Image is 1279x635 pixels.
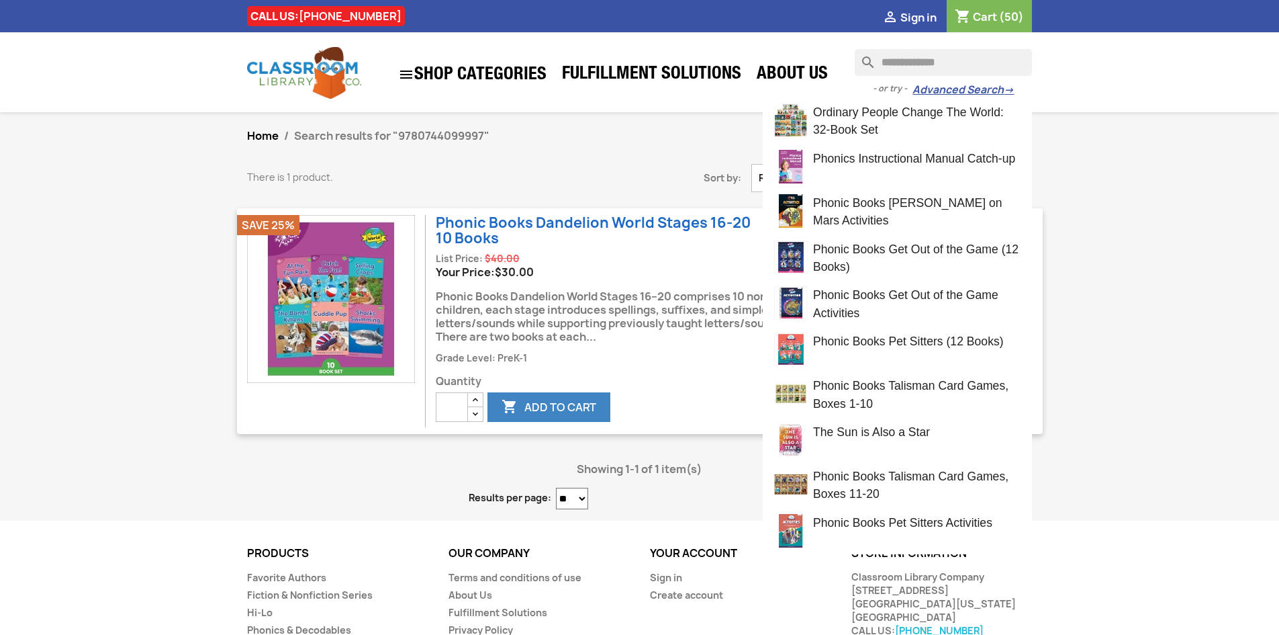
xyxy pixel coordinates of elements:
a: Create account [650,589,723,601]
i:  [882,10,898,26]
a: Advanced Search→ [912,83,1014,97]
span: - or try - [873,82,912,95]
span: Grade Level: PreK-1 [436,352,527,364]
span: Ordinary People Change The World: 32-Book Set [813,105,1004,136]
button: Add to cart [487,392,610,422]
span: Search results for "9780744099997" [294,128,489,143]
input: Quantity [436,392,468,422]
span: Phonic Books Talisman Card Games, Boxes 1-10 [813,379,1008,410]
a: Phonic Books Dandelion World Stages 16-2010 Books [436,213,751,248]
img: Classroom Library Company [247,47,361,99]
a: Home [247,128,279,143]
span: Phonic Books Talisman Card Games, Boxes 11-20 [813,470,1008,501]
img: ordinary-people-change-the-world-32-book-set.jpg [774,103,808,137]
span: Regular price [485,252,520,265]
a: Fulfillment Solutions [448,606,547,619]
img: mel-on-mars-activities.jpg [774,194,808,228]
img: the-sun-is-also-a-star.jpg [774,423,808,457]
i: search [855,49,871,65]
div: CALL US: [247,6,405,26]
a: Favorite Authors [247,571,326,584]
span: Sign in [900,10,937,25]
img: talisman-card-games-boxes-11-20.jpg [774,468,808,501]
input: Search [855,49,1032,76]
img: pet-sitters-12-books.jpg [774,333,808,366]
img: talisman-card-games-boxes-1-10.jpg [774,377,808,411]
img: pet-sitters-activities.jpg [774,514,808,548]
span: Phonic Books [PERSON_NAME] on Mars Activities [813,196,1002,227]
a: [PHONE_NUMBER] [299,9,401,24]
img: catch-up-readers-instructional-manual-small-group-instruction-guide.jpg [774,150,808,183]
p: Products [247,548,428,560]
div: Phonic Books Dandelion World Stages 16–20 comprises 10 nonfiction books. Aimed at Pre-K to Kinder... [436,279,1043,351]
i:  [502,400,518,416]
img: get-out-of-the-game-12-books.jpg [774,241,808,274]
a:  Sign in [882,10,937,25]
span: Price [495,265,534,280]
a: Your account [650,546,737,560]
i:  [398,67,414,83]
div: Showing 1-1 of 1 item(s) [247,456,1033,482]
span: The Sun is Also a Star [813,425,930,439]
a: Terms and conditions of use [448,571,581,584]
img: get-out-of-the-game-activities.jpg [774,286,808,320]
p: Our company [448,548,630,560]
i: shopping_cart [955,9,971,26]
div: Your Price: [436,265,1043,279]
a: About Us [750,62,835,89]
span: Quantity [436,375,1043,388]
a: Sign in [650,571,682,584]
span: Phonic Books Get Out of the Game Activities [813,288,998,319]
a: Fiction & Nonfiction Series [247,589,373,601]
a: SHOP CATEGORIES [391,60,553,89]
span: Sort by: [583,171,751,185]
p: Store information [851,548,1033,560]
label: Results per page: [469,491,551,505]
a: Fulfillment Solutions [555,62,748,89]
span: List Price: [436,253,483,265]
button: Sort by selection [751,164,1033,192]
li: Save 25% [237,215,299,235]
span: Phonic Books Pet Sitters Activities [813,516,992,530]
a: Shopping cart link containing 50 product(s) [955,9,1024,24]
span: → [1004,83,1014,97]
span: Phonic Books Get Out of the Game (12 Books) [813,243,1019,273]
img: Phonic Books Dandelion World Stages 16-20 (10 Books) [247,215,415,383]
a: About Us [448,589,492,601]
span: (50) [999,9,1024,24]
p: There is 1 product. [247,171,563,184]
span: Phonic Books Pet Sitters (12 Books) [813,335,1004,348]
span: Cart [973,9,997,24]
a: Hi-Lo [247,606,273,619]
span: Phonics Instructional Manual Catch-up [813,152,1015,165]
